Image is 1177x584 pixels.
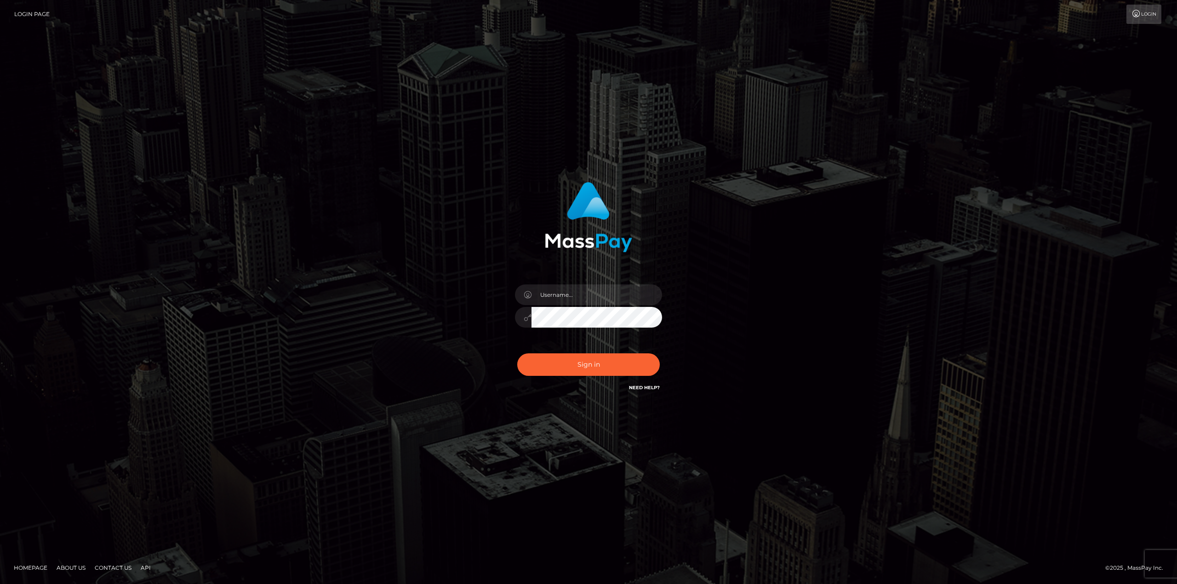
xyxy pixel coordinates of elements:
[1126,5,1161,24] a: Login
[14,5,50,24] a: Login Page
[629,385,660,391] a: Need Help?
[53,561,89,575] a: About Us
[10,561,51,575] a: Homepage
[545,182,632,252] img: MassPay Login
[91,561,135,575] a: Contact Us
[137,561,154,575] a: API
[531,284,662,305] input: Username...
[1105,563,1170,573] div: © 2025 , MassPay Inc.
[517,353,660,376] button: Sign in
